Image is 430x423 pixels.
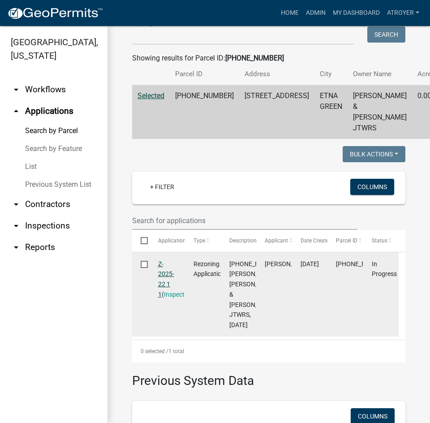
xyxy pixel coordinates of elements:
th: Address [239,64,314,85]
span: In Progress [372,260,397,278]
a: Selected [138,91,164,100]
a: My Dashboard [329,4,383,22]
span: Application Number [158,237,207,244]
input: Search for applications [132,211,357,230]
h3: Previous System Data [132,363,405,390]
i: arrow_drop_up [11,106,21,117]
i: arrow_drop_down [11,242,21,253]
span: Date Created [301,237,332,244]
a: Inspections [164,291,196,298]
button: Search [367,26,405,43]
a: Z-2025-22 1 1 [158,260,174,298]
i: arrow_drop_down [11,84,21,95]
datatable-header-cell: Type [185,230,221,251]
th: Owner Name [348,64,412,85]
span: Applicant [265,237,288,244]
button: Columns [350,179,394,195]
div: Showing results for Parcel ID: [132,53,405,64]
span: 08/26/2025 [301,260,319,268]
th: City [314,64,348,85]
datatable-header-cell: Status [363,230,399,251]
datatable-header-cell: Date Created [292,230,327,251]
span: 0 selected / [141,348,168,354]
datatable-header-cell: Application Number [149,230,185,251]
div: ( ) [158,259,176,300]
span: 012-059-052 [336,260,389,268]
span: Amy Troyer [265,260,313,268]
strong: [PHONE_NUMBER] [225,54,284,62]
td: ETNA GREEN [314,85,348,139]
th: Parcel ID [170,64,239,85]
span: Type [193,237,205,244]
td: [PHONE_NUMBER] [170,85,239,139]
div: 1 total [132,340,405,363]
span: 012-059-052, Ronnie Horn, Horn Ronnie & Todd A Horn JTWRS, 09/03/2025 [229,260,284,329]
datatable-header-cell: Description [220,230,256,251]
a: + Filter [143,179,181,195]
td: [STREET_ADDRESS] [239,85,314,139]
button: Bulk Actions [343,146,405,162]
a: Home [277,4,302,22]
datatable-header-cell: Select [132,230,149,251]
span: Description [229,237,257,244]
span: Status [372,237,387,244]
td: [PERSON_NAME] & [PERSON_NAME] JTWRS [348,85,412,139]
span: Parcel ID [336,237,357,244]
a: atroyer [383,4,423,22]
a: Admin [302,4,329,22]
i: arrow_drop_down [11,199,21,210]
i: arrow_drop_down [11,220,21,231]
span: Rezoning Application [193,260,225,278]
datatable-header-cell: Parcel ID [327,230,363,251]
datatable-header-cell: Applicant [256,230,292,251]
